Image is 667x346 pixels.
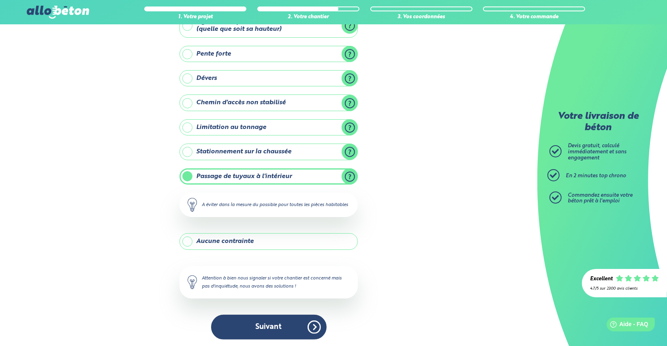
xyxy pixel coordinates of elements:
iframe: Help widget launcher [595,314,658,337]
label: Aucune contrainte [180,233,358,249]
div: 4. Votre commande [483,14,585,20]
label: Stationnement sur la chaussée [180,144,358,160]
label: Limitation au tonnage [180,119,358,135]
div: 3. Vos coordonnées [370,14,472,20]
button: Suivant [211,315,327,340]
div: Attention à bien nous signaler si votre chantier est concerné mais pas d'inquiétude, nous avons d... [180,266,358,299]
label: Chemin d'accès non stabilisé [180,95,358,111]
div: A éviter dans la mesure du possible pour toutes les pièces habitables [180,193,358,217]
label: Ligne électrique aérienne dans le secteur (quelle que soit sa hauteur) [180,14,358,38]
img: allobéton [27,6,89,19]
label: Passage de tuyaux à l'intérieur [180,168,358,185]
label: Pente forte [180,46,358,62]
div: 1. Votre projet [144,14,246,20]
div: 2. Votre chantier [257,14,359,20]
label: Dévers [180,70,358,86]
